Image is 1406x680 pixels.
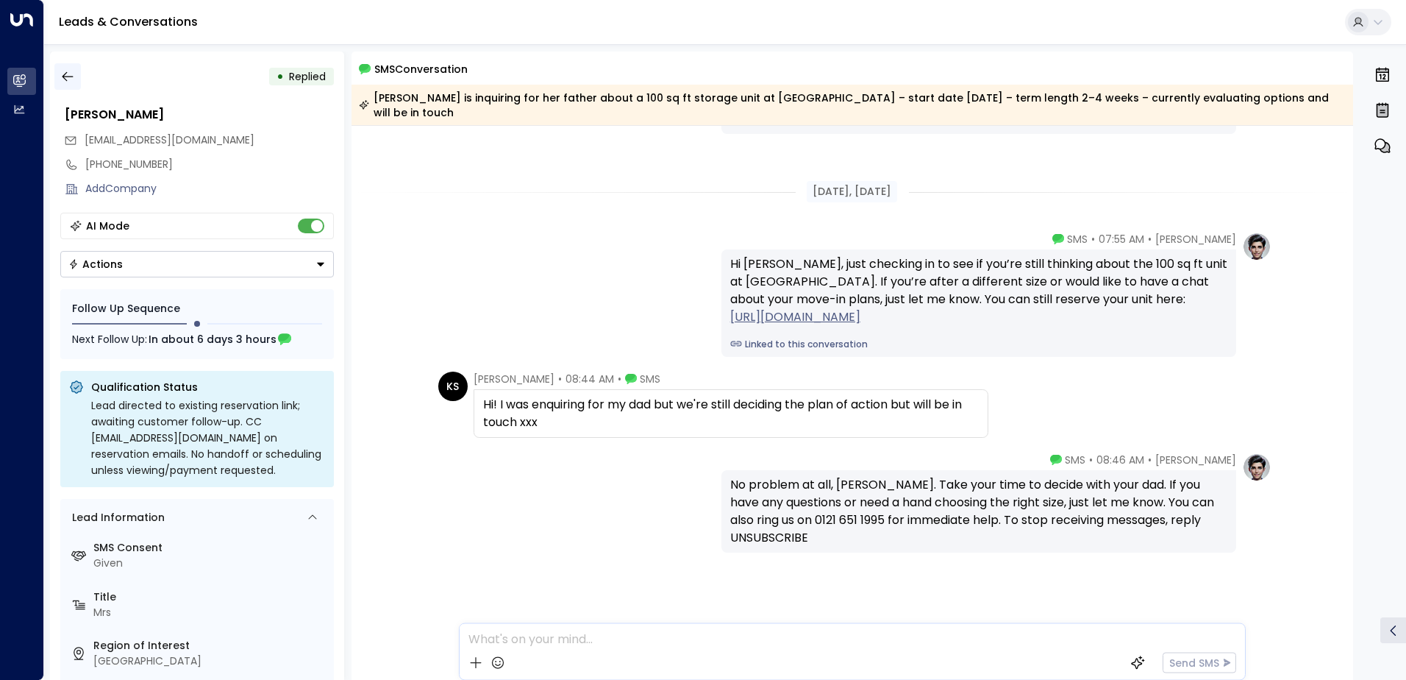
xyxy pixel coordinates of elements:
[93,589,328,605] label: Title
[93,654,328,669] div: [GEOGRAPHIC_DATA]
[72,301,322,316] div: Follow Up Sequence
[91,380,325,394] p: Qualification Status
[1091,232,1095,247] span: •
[289,69,326,84] span: Replied
[1242,453,1271,482] img: profile-logo.png
[93,638,328,654] label: Region of Interest
[85,132,254,148] span: Katie.smith_123@yahoo.com
[359,91,1345,120] div: [PERSON_NAME] is inquiring for her father about a 100 sq ft storage unit at [GEOGRAPHIC_DATA] – s...
[85,181,334,196] div: AddCompany
[565,372,614,386] span: 08:44 AM
[85,132,254,147] span: [EMAIL_ADDRESS][DOMAIN_NAME]
[730,255,1227,326] div: Hi [PERSON_NAME], just checking in to see if you’re still thinking about the 100 sq ft unit at [G...
[374,60,468,77] span: SMS Conversation
[149,331,276,347] span: In about 6 days 3 hours
[1096,453,1144,467] span: 08:46 AM
[72,331,322,347] div: Next Follow Up:
[640,372,660,386] span: SMS
[558,372,562,386] span: •
[618,372,621,386] span: •
[93,605,328,620] div: Mrs
[65,106,334,124] div: [PERSON_NAME]
[85,157,334,172] div: [PHONE_NUMBER]
[1067,232,1088,247] span: SMS
[807,181,897,202] div: [DATE], [DATE]
[68,258,123,271] div: Actions
[483,396,979,431] div: Hi! I was enquiring for my dad but we're still deciding the plan of action but will be in touch xxx
[730,476,1227,547] div: No problem at all, [PERSON_NAME]. Take your time to decide with your dad. If you have any questio...
[91,397,325,478] div: Lead directed to existing reservation link; awaiting customer follow-up. CC [EMAIL_ADDRESS][DOMAI...
[86,219,129,233] div: AI Mode
[93,556,328,571] div: Given
[1089,453,1093,467] span: •
[1242,232,1271,261] img: profile-logo.png
[1155,453,1236,467] span: [PERSON_NAME]
[60,251,334,277] button: Actions
[60,251,334,277] div: Button group with a nested menu
[474,372,554,386] span: [PERSON_NAME]
[59,13,198,30] a: Leads & Conversations
[1148,232,1152,247] span: •
[1065,453,1085,467] span: SMS
[730,338,1227,351] a: Linked to this conversation
[1155,232,1236,247] span: [PERSON_NAME]
[438,372,468,401] div: KS
[1099,232,1144,247] span: 07:55 AM
[67,510,165,525] div: Lead Information
[93,540,328,556] label: SMS Consent
[1148,453,1152,467] span: •
[730,308,860,326] a: [URL][DOMAIN_NAME]
[276,63,284,90] div: •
